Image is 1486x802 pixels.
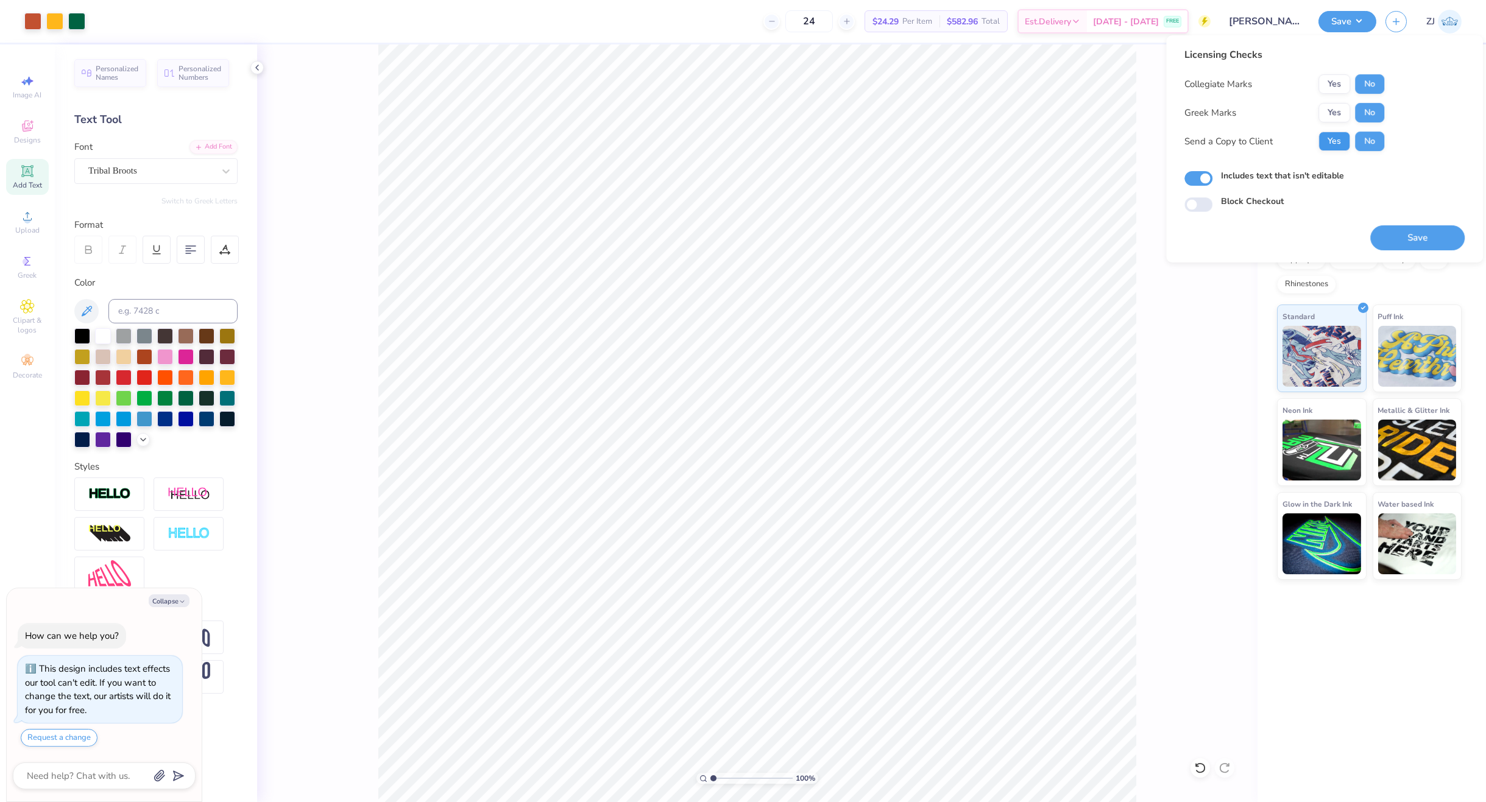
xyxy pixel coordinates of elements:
button: Yes [1318,103,1350,122]
span: Est. Delivery [1025,15,1071,28]
span: Metallic & Glitter Ink [1378,404,1450,417]
button: Save [1318,11,1376,32]
span: Add Text [13,180,42,190]
img: Free Distort [88,560,131,586]
input: e.g. 7428 c [108,299,238,323]
span: Designs [14,135,41,145]
span: Image AI [13,90,42,100]
span: Personalized Numbers [179,65,222,82]
span: Per Item [902,15,932,28]
button: No [1355,74,1384,94]
span: Upload [15,225,40,235]
button: Collapse [149,594,189,607]
img: Shadow [168,487,210,502]
label: Block Checkout [1221,195,1284,208]
span: FREE [1166,17,1179,26]
img: Negative Space [168,527,210,541]
img: Zhor Junavee Antocan [1438,10,1462,33]
input: – – [785,10,833,32]
span: Personalized Names [96,65,139,82]
img: Stroke [88,487,131,501]
div: Rhinestones [1277,275,1336,294]
span: Puff Ink [1378,310,1404,323]
img: Puff Ink [1378,326,1457,387]
span: ZJ [1426,15,1435,29]
button: Save [1370,225,1465,250]
div: Styles [74,460,238,474]
span: $24.29 [872,15,899,28]
button: Yes [1318,74,1350,94]
div: Add Font [189,140,238,154]
button: No [1355,103,1384,122]
button: No [1355,132,1384,151]
div: Send a Copy to Client [1184,135,1273,149]
span: Total [982,15,1000,28]
img: Water based Ink [1378,513,1457,574]
img: Glow in the Dark Ink [1283,513,1361,574]
span: 100 % [796,773,815,784]
a: ZJ [1426,10,1462,33]
div: Collegiate Marks [1184,77,1252,91]
span: Glow in the Dark Ink [1283,498,1352,510]
div: Licensing Checks [1184,47,1384,62]
div: Color [74,276,238,290]
div: How can we help you? [25,630,119,642]
button: Switch to Greek Letters [161,196,238,206]
span: Greek [18,270,37,280]
span: Clipart & logos [6,315,49,335]
input: Untitled Design [1220,9,1309,33]
button: Request a change [21,729,97,747]
span: Water based Ink [1378,498,1434,510]
label: Font [74,140,93,154]
img: 3d Illusion [88,524,131,544]
span: $582.96 [947,15,978,28]
div: Text Tool [74,111,238,128]
img: Neon Ink [1283,420,1361,480]
span: [DATE] - [DATE] [1093,15,1159,28]
span: Decorate [13,370,42,380]
div: Greek Marks [1184,106,1236,120]
img: Metallic & Glitter Ink [1378,420,1457,480]
span: Neon Ink [1283,404,1312,417]
img: Standard [1283,326,1361,387]
div: Format [74,218,239,232]
label: Includes text that isn't editable [1221,169,1344,182]
button: Yes [1318,132,1350,151]
div: This design includes text effects our tool can't edit. If you want to change the text, our artist... [25,663,171,716]
span: Standard [1283,310,1315,323]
